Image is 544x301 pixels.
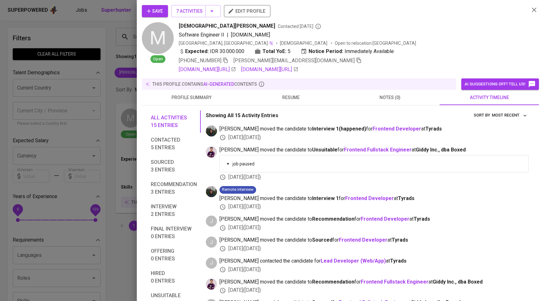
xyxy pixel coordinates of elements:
[179,48,244,55] div: IDR 30.000.000
[206,216,217,227] div: J
[490,110,529,120] button: sort by
[146,94,237,102] span: profile summary
[309,48,343,55] b: Notice Period:
[278,23,321,30] span: Contacted [DATE]
[312,126,366,132] b: Interview 1 ( happened )
[425,126,442,132] span: Tyrads
[231,32,270,38] span: [DOMAIN_NAME]
[464,80,536,88] span: AI suggestions off? Tell us!
[361,216,409,222] a: Frontend Developer
[220,195,529,202] span: [PERSON_NAME] moved the candidate to for at
[416,147,466,153] span: Giddy Inc., dba Boxed
[151,203,197,218] span: Interview 2 entries
[224,8,270,13] a: edit profile
[206,125,217,137] img: glenn@glints.com
[206,258,217,269] div: J
[179,22,275,30] span: [DEMOGRAPHIC_DATA][PERSON_NAME]
[373,126,421,132] a: Frontend Developer
[220,258,529,265] span: [PERSON_NAME] contacted the candidate for at
[312,237,332,243] b: Sourced
[220,278,529,286] span: [PERSON_NAME] moved the candidate to for at
[185,48,209,55] b: Expected:
[142,5,168,17] button: Save
[335,40,416,46] p: Open to relocation : [GEOGRAPHIC_DATA]
[344,147,412,153] a: Frontend Fullstack Engineer
[398,195,415,201] span: Tyrads
[414,216,430,222] span: Tyrads
[151,225,197,240] span: Final interview 0 entries
[312,195,339,201] b: Interview 1
[288,48,290,55] span: 5
[220,134,529,141] div: [DATE] ( [DATE] )
[206,186,217,197] img: glenn@glints.com
[461,78,539,90] button: AI suggestions off? Tell us!
[179,40,274,46] div: [GEOGRAPHIC_DATA], [GEOGRAPHIC_DATA]
[312,279,354,285] b: Recommendation
[229,7,265,15] span: edit profile
[433,279,483,285] span: Giddy Inc., dba Boxed
[151,181,197,196] span: Recommendation 3 entries
[179,32,224,38] span: Software Engineer II
[206,237,217,248] div: J
[220,224,529,231] div: [DATE] ( [DATE] )
[220,266,529,273] div: [DATE] ( [DATE] )
[151,114,197,129] span: All activities 15 entries
[203,82,234,87] span: AI-generated
[339,237,387,243] a: Frontend Developer
[206,112,278,119] p: Showing All 15 Activity Entries
[220,187,256,193] span: Remote interview
[227,31,228,39] span: |
[344,94,436,102] span: notes (0)
[315,23,321,30] svg: By Batam recruiter
[262,48,286,55] b: Total YoE:
[492,112,527,119] span: Most Recent
[150,56,165,62] span: Open
[206,278,217,290] img: erwin@glints.com
[220,216,529,223] span: [PERSON_NAME] moved the candidate to for at
[220,287,529,294] div: [DATE] ( [DATE] )
[301,48,394,55] div: Immediately Available
[179,57,221,64] span: [PHONE_NUMBER]
[152,81,257,87] p: this profile contains contents
[280,40,328,46] span: [DEMOGRAPHIC_DATA]
[176,7,216,15] span: 7 Activities
[220,237,529,244] span: [PERSON_NAME] moved the candidate to for at
[245,94,337,102] span: resume
[151,158,197,174] span: Sourced 3 entries
[443,94,535,102] span: activity timeline
[220,174,529,181] div: [DATE] ( [DATE] )
[233,161,523,167] p: job paused
[151,270,197,285] span: Hired 0 entries
[147,7,163,15] span: Save
[241,66,298,73] a: [DOMAIN_NAME][URL]
[220,245,529,252] div: [DATE] ( [DATE] )
[312,147,338,153] b: Unsuitable
[206,146,217,157] img: erwin@glints.com
[151,247,197,263] span: Offering 0 entries
[345,195,394,201] a: Frontend Developer
[392,237,408,243] span: Tyrads
[390,258,407,264] span: Tyrads
[220,146,529,154] span: [PERSON_NAME] moved the candidate to for at
[269,41,274,46] img: magic_wand.svg
[312,216,354,222] b: Recommendation
[321,258,386,264] a: Lead Developer (Web/App)
[220,125,529,133] span: [PERSON_NAME] moved the candidate to for at
[474,113,490,117] span: sort by
[179,66,236,73] a: [DOMAIN_NAME][URL]
[151,136,197,151] span: Contacted 5 entries
[142,22,174,54] div: M
[220,203,529,211] div: [DATE] ( [DATE] )
[361,279,429,285] a: Frontend Fullstack Engineer
[234,57,355,64] span: [PERSON_NAME][EMAIL_ADDRESS][DOMAIN_NAME]
[224,5,270,17] button: edit profile
[171,5,221,17] button: 7 Activities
